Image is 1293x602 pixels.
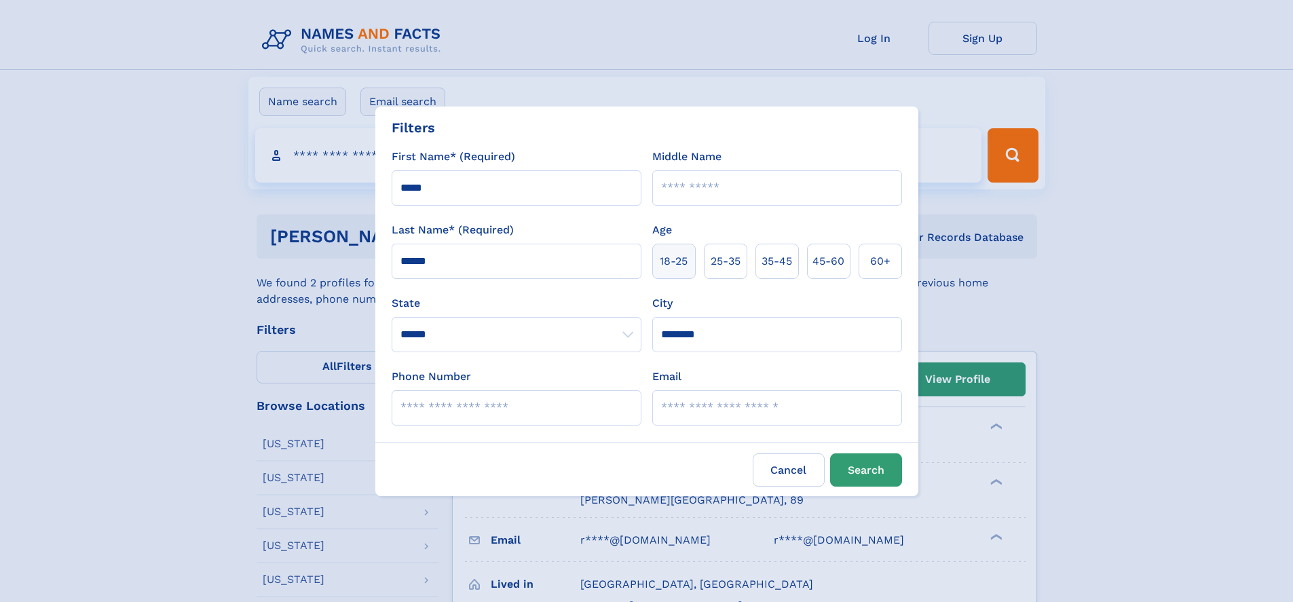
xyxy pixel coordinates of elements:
span: 60+ [870,253,891,269]
span: 35‑45 [762,253,792,269]
label: Phone Number [392,369,471,385]
span: 25‑35 [711,253,741,269]
div: Filters [392,117,435,138]
label: Age [652,222,672,238]
span: 18‑25 [660,253,688,269]
label: Cancel [753,453,825,487]
label: Middle Name [652,149,722,165]
label: State [392,295,641,312]
label: Email [652,369,681,385]
label: First Name* (Required) [392,149,515,165]
label: City [652,295,673,312]
button: Search [830,453,902,487]
span: 45‑60 [812,253,844,269]
label: Last Name* (Required) [392,222,514,238]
